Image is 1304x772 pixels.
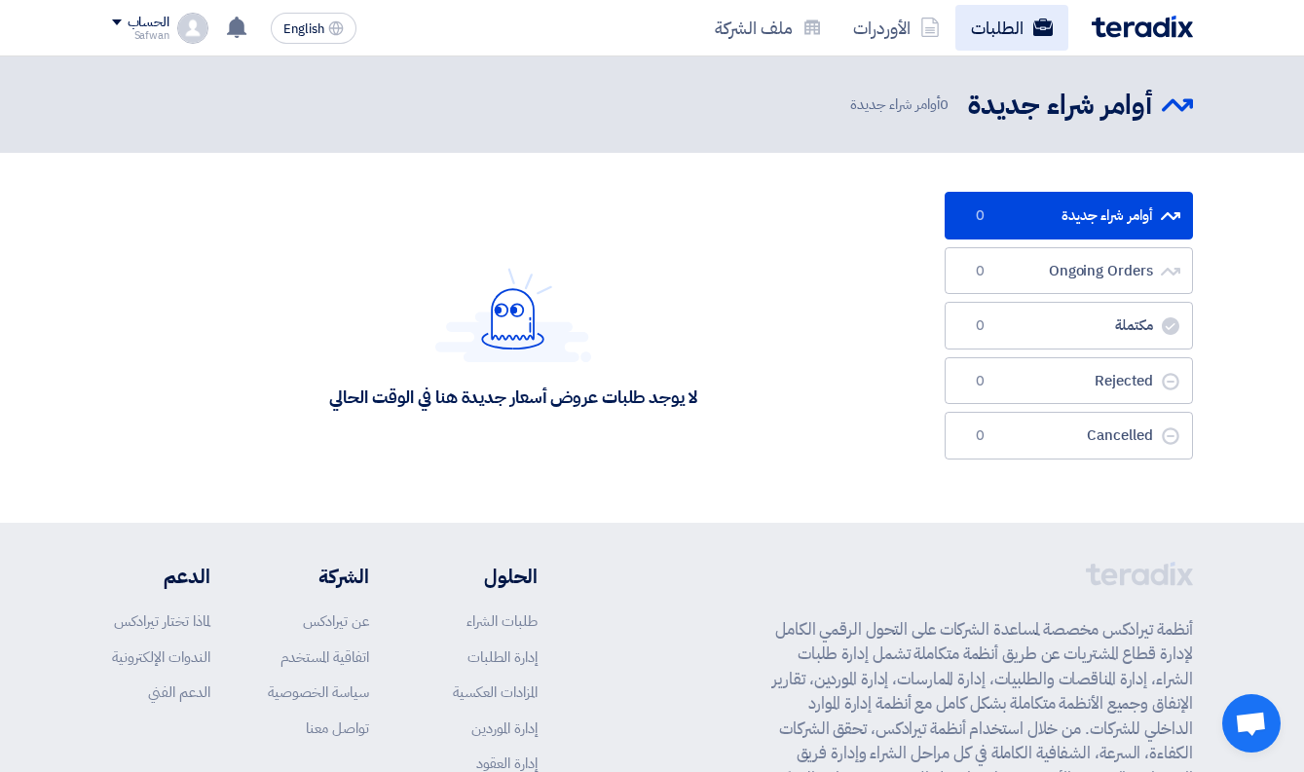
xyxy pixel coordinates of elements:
a: الطلبات [955,5,1068,51]
span: English [283,22,324,36]
a: Ongoing Orders0 [945,247,1193,295]
span: 0 [969,206,992,226]
a: الأوردرات [838,5,955,51]
div: Safwan [112,30,169,41]
a: إدارة الموردين [471,717,538,739]
div: الحساب [128,15,169,31]
span: 0 [969,262,992,281]
span: 0 [940,93,949,115]
img: profile_test.png [177,13,208,44]
span: 0 [969,426,992,446]
a: المزادات العكسية [453,681,538,703]
a: مكتملة0 [945,302,1193,349]
div: Open chat [1222,694,1281,753]
a: إدارة الطلبات [467,646,538,668]
a: Cancelled0 [945,412,1193,460]
span: 0 [969,316,992,336]
a: الدعم الفني [148,681,210,703]
a: أوامر شراء جديدة0 [945,192,1193,239]
span: أوامر شراء جديدة [850,93,951,116]
img: Teradix logo [1092,16,1193,38]
img: Hello [435,268,591,362]
button: English [271,13,356,44]
a: ملف الشركة [699,5,838,51]
a: طلبات الشراء [466,610,538,632]
a: تواصل معنا [306,717,369,739]
li: الحلول [428,562,538,591]
a: سياسة الخصوصية [268,681,369,703]
a: Rejected0 [945,357,1193,405]
a: عن تيرادكس [303,610,369,632]
h2: أوامر شراء جديدة [968,87,1152,125]
a: الندوات الإلكترونية [112,646,210,668]
a: لماذا تختار تيرادكس [114,610,210,632]
a: اتفاقية المستخدم [280,646,369,668]
li: الدعم [112,562,210,591]
li: الشركة [268,562,369,591]
span: 0 [969,372,992,391]
div: لا يوجد طلبات عروض أسعار جديدة هنا في الوقت الحالي [329,386,696,408]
